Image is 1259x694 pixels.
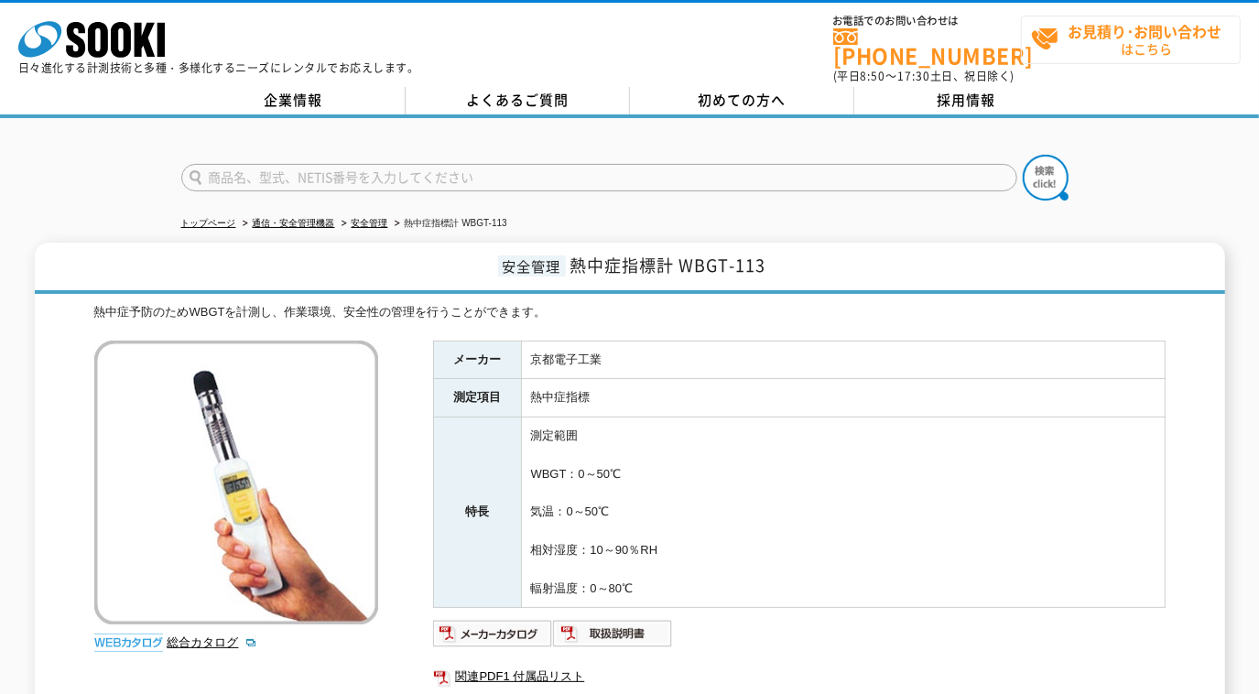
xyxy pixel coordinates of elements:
[521,341,1165,379] td: 京都電子工業
[18,62,419,73] p: 日々進化する計測技術と多種・多様化するニーズにレンタルでお応えします。
[181,87,406,114] a: 企業情報
[433,417,521,608] th: 特長
[553,619,673,648] img: 取扱説明書
[433,379,521,417] th: 測定項目
[433,341,521,379] th: メーカー
[833,68,1015,84] span: (平日 ～ 土日、祝日除く)
[498,255,566,277] span: 安全管理
[1031,16,1240,62] span: はこちら
[521,379,1165,417] td: 熱中症指標
[1021,16,1241,64] a: お見積り･お問い合わせはこちら
[94,303,1166,322] div: 熱中症予防のためWBGTを計測し、作業環境、安全性の管理を行うことができます。
[1069,20,1222,42] strong: お見積り･お問い合わせ
[352,218,388,228] a: 安全管理
[897,68,930,84] span: 17:30
[94,341,378,624] img: 熱中症指標計 WBGT-113
[630,87,854,114] a: 初めての方へ
[570,253,766,277] span: 熱中症指標計 WBGT-113
[1023,155,1069,201] img: btn_search.png
[433,665,1166,689] a: 関連PDF1 付属品リスト
[391,214,507,233] li: 熱中症指標計 WBGT-113
[94,634,163,652] img: webカタログ
[433,632,553,645] a: メーカーカタログ
[168,635,257,649] a: 総合カタログ
[181,218,236,228] a: トップページ
[833,28,1021,66] a: [PHONE_NUMBER]
[861,68,886,84] span: 8:50
[253,218,335,228] a: 通信・安全管理機器
[833,16,1021,27] span: お電話でのお問い合わせは
[433,619,553,648] img: メーカーカタログ
[854,87,1079,114] a: 採用情報
[521,417,1165,608] td: 測定範囲 WBGT：0～50℃ 気温：0～50℃ 相対湿度：10～90％RH 輻射温度：0～80℃
[406,87,630,114] a: よくあるご質問
[553,632,673,645] a: 取扱説明書
[698,90,786,110] span: 初めての方へ
[181,164,1017,191] input: 商品名、型式、NETIS番号を入力してください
